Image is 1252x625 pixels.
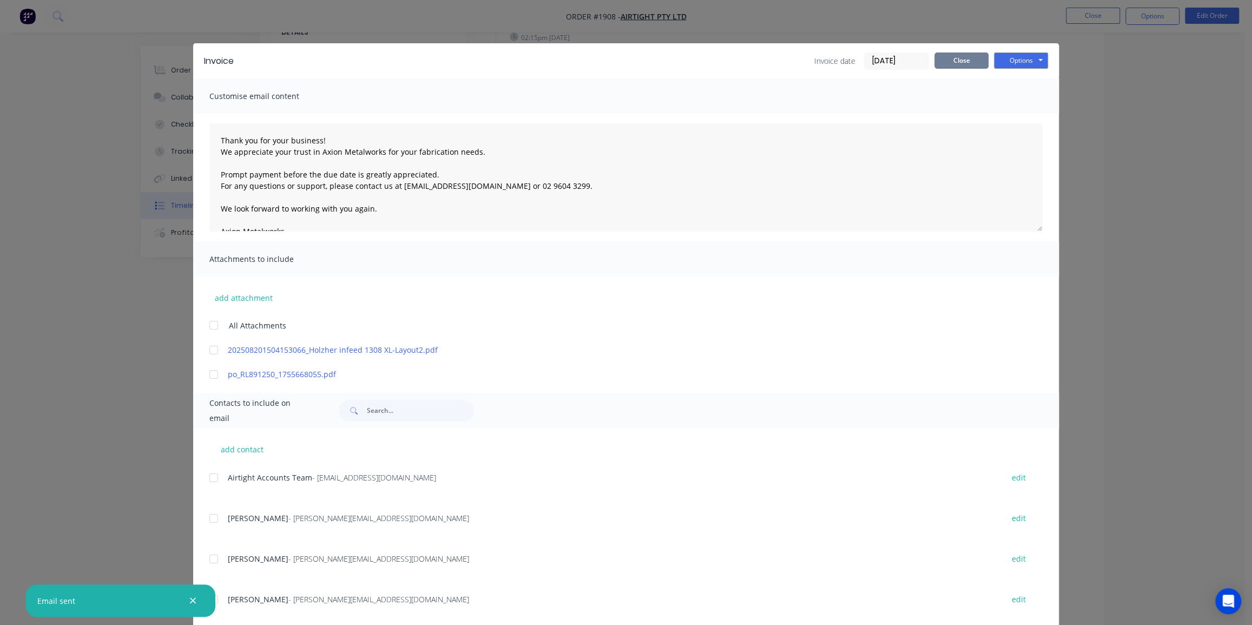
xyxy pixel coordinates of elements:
[1215,588,1241,614] div: Open Intercom Messenger
[209,441,274,457] button: add contact
[814,55,855,67] span: Invoice date
[1005,551,1032,566] button: edit
[312,472,436,483] span: - [EMAIL_ADDRESS][DOMAIN_NAME]
[288,594,469,604] span: - [PERSON_NAME][EMAIL_ADDRESS][DOMAIN_NAME]
[367,400,474,422] input: Search...
[228,344,992,356] a: 202508201504153066_Holzher infeed 1308 XL-Layout2.pdf
[934,52,989,69] button: Close
[228,594,288,604] span: [PERSON_NAME]
[209,123,1043,232] textarea: Thank you for your business! We appreciate your trust in Axion Metalworks for your fabrication ne...
[37,595,75,607] div: Email sent
[288,513,469,523] span: - [PERSON_NAME][EMAIL_ADDRESS][DOMAIN_NAME]
[204,55,234,68] div: Invoice
[228,369,992,380] a: po_RL891250_1755668055.pdf
[229,320,286,331] span: All Attachments
[1005,511,1032,525] button: edit
[228,472,312,483] span: Airtight Accounts Team
[209,290,278,306] button: add attachment
[209,252,328,267] span: Attachments to include
[1005,470,1032,485] button: edit
[288,554,469,564] span: - [PERSON_NAME][EMAIL_ADDRESS][DOMAIN_NAME]
[209,396,312,426] span: Contacts to include on email
[228,554,288,564] span: [PERSON_NAME]
[994,52,1048,69] button: Options
[228,513,288,523] span: [PERSON_NAME]
[209,89,328,104] span: Customise email content
[1005,592,1032,607] button: edit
